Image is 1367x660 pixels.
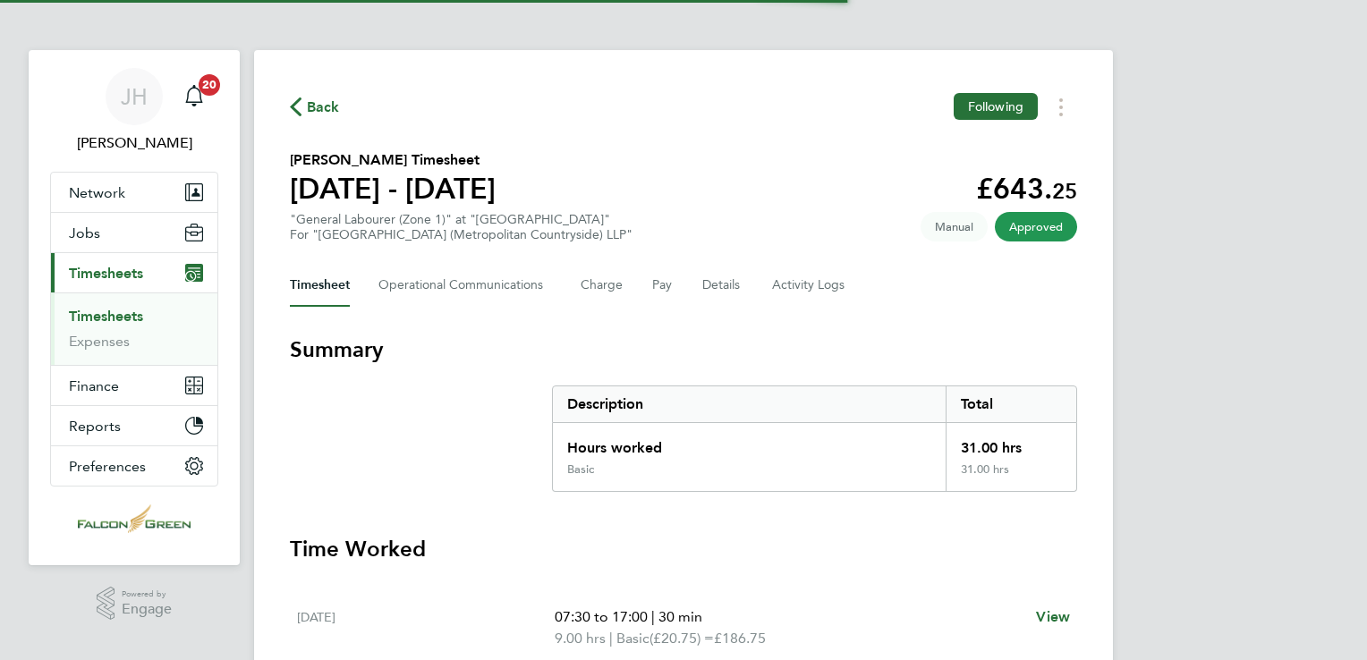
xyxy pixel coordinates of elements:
span: Basic [616,628,650,649]
span: Network [69,184,125,201]
button: Network [51,173,217,212]
button: Jobs [51,213,217,252]
a: JH[PERSON_NAME] [50,68,218,154]
span: Powered by [122,587,172,602]
a: Expenses [69,333,130,350]
div: "General Labourer (Zone 1)" at "[GEOGRAPHIC_DATA]" [290,212,633,242]
span: Timesheets [69,265,143,282]
div: Basic [567,462,594,477]
span: This timesheet was manually created. [921,212,988,241]
div: 31.00 hrs [946,423,1076,462]
a: 20 [176,68,212,125]
a: Go to home page [50,504,218,533]
button: Timesheets Menu [1045,93,1077,121]
button: Activity Logs [772,264,847,307]
div: Summary [552,385,1077,492]
a: View [1036,606,1070,628]
span: 9.00 hrs [555,630,606,647]
span: Preferences [69,458,146,475]
button: Timesheet [290,264,350,307]
button: Operational Communications [378,264,552,307]
span: | [651,608,655,625]
div: Hours worked [553,423,946,462]
div: Total [946,386,1076,422]
app-decimal: £643. [976,172,1077,206]
span: Following [968,98,1023,114]
a: Powered byEngage [97,587,173,621]
span: John Hearty [50,132,218,154]
span: £186.75 [714,630,766,647]
button: Details [702,264,743,307]
div: For "[GEOGRAPHIC_DATA] (Metropolitan Countryside) LLP" [290,227,633,242]
button: Charge [581,264,624,307]
div: 31.00 hrs [946,462,1076,491]
button: Pay [652,264,674,307]
button: Timesheets [51,253,217,292]
h3: Summary [290,335,1077,364]
nav: Main navigation [29,50,240,565]
button: Back [290,96,340,118]
h1: [DATE] - [DATE] [290,171,496,207]
button: Finance [51,366,217,405]
span: 25 [1052,178,1077,204]
div: Description [553,386,946,422]
a: Timesheets [69,308,143,325]
span: Engage [122,602,172,617]
h2: [PERSON_NAME] Timesheet [290,149,496,171]
span: Jobs [69,224,100,241]
span: Finance [69,377,119,394]
span: 20 [199,74,220,96]
div: Timesheets [51,292,217,365]
button: Preferences [51,446,217,486]
span: Back [307,97,340,118]
div: [DATE] [297,606,555,649]
button: Following [954,93,1038,120]
span: (£20.75) = [650,630,714,647]
h3: Time Worked [290,535,1077,563]
span: This timesheet has been approved. [995,212,1077,241]
span: JH [121,85,148,108]
span: Reports [69,418,121,435]
span: | [609,630,613,647]
span: 30 min [658,608,702,625]
img: falcongreen-logo-retina.png [78,504,191,533]
button: Reports [51,406,217,445]
span: View [1036,608,1070,625]
span: 07:30 to 17:00 [555,608,648,625]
